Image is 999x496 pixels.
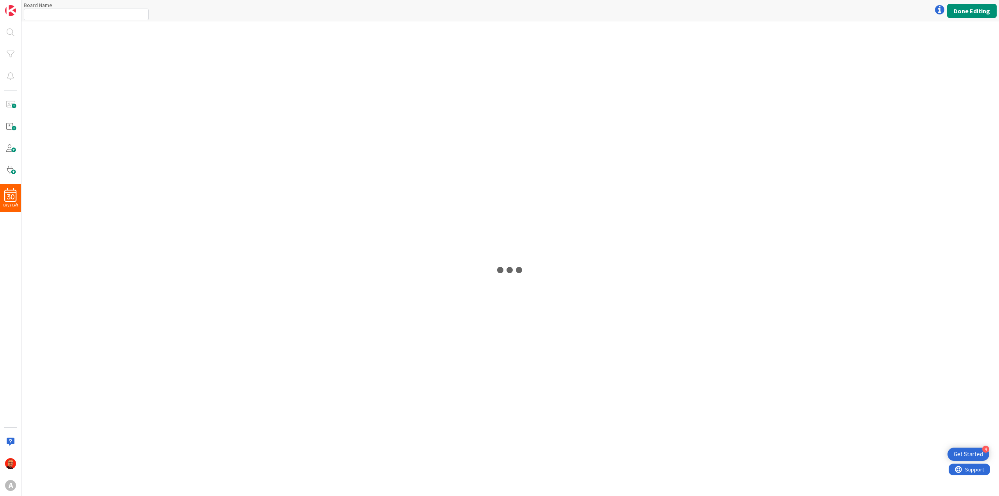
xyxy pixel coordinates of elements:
img: CP [5,458,16,469]
div: A [5,480,16,491]
div: Open Get Started checklist, remaining modules: 4 [947,448,989,461]
div: Get Started [954,450,983,458]
img: Visit kanbanzone.com [5,5,16,16]
div: 4 [982,446,989,453]
label: Board Name [24,2,52,9]
span: 30 [7,194,14,200]
span: Support [16,1,36,11]
button: Done Editing [947,4,997,18]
